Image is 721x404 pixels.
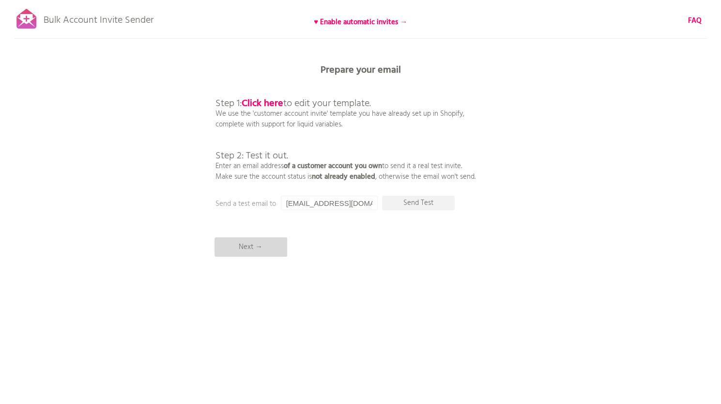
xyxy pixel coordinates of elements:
b: not already enabled [312,171,375,183]
p: Next → [215,237,287,257]
b: of a customer account you own [284,160,382,172]
p: Bulk Account Invite Sender [44,6,153,30]
a: FAQ [688,16,702,26]
span: Step 2: Test it out. [215,148,288,164]
b: ♥ Enable automatic invites → [314,16,407,28]
a: Click here [242,96,283,111]
b: Prepare your email [321,62,401,78]
p: Send a test email to [215,199,409,209]
span: Step 1: to edit your template. [215,96,371,111]
b: FAQ [688,15,702,27]
p: Send Test [382,196,455,210]
p: We use the 'customer account invite' template you have already set up in Shopify, complete with s... [215,78,476,182]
